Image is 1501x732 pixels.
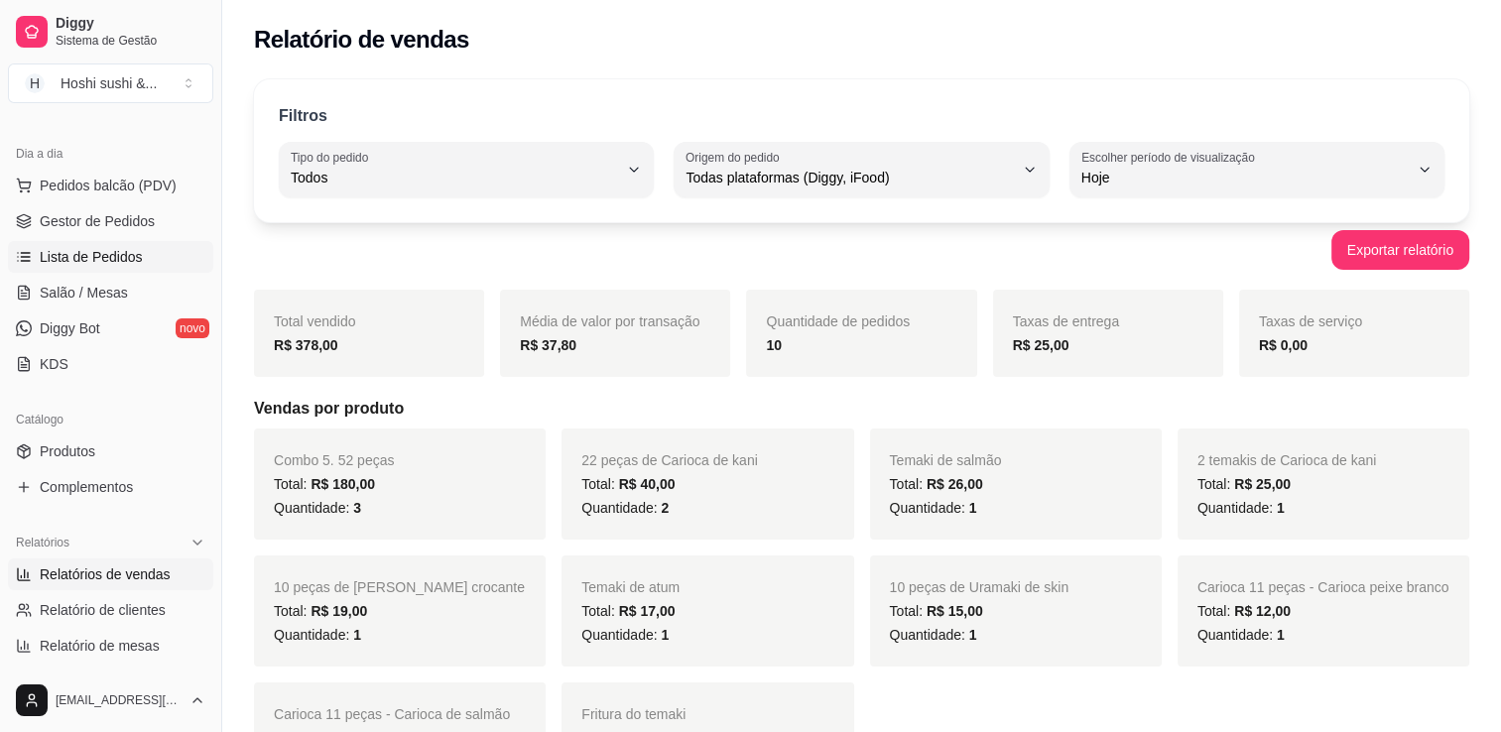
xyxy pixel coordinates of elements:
span: Relatórios [16,535,69,550]
span: [EMAIL_ADDRESS][DOMAIN_NAME] [56,692,182,708]
label: Tipo do pedido [291,149,375,166]
span: Relatório de clientes [40,600,166,620]
span: 1 [969,500,977,516]
span: Total: [274,603,367,619]
span: Fritura do temaki [581,706,686,722]
span: Diggy Bot [40,318,100,338]
span: 1 [661,627,669,643]
a: KDS [8,348,213,380]
span: R$ 25,00 [1234,476,1291,492]
button: Escolher período de visualizaçãoHoje [1069,142,1444,197]
span: Quantidade: [581,627,669,643]
strong: R$ 37,80 [520,337,576,353]
a: DiggySistema de Gestão [8,8,213,56]
a: Produtos [8,435,213,467]
span: 1 [353,627,361,643]
div: Dia a dia [8,138,213,170]
strong: R$ 378,00 [274,337,338,353]
span: R$ 26,00 [927,476,983,492]
span: 2 temakis de Carioca de kani [1197,452,1377,468]
span: Média de valor por transação [520,313,699,329]
span: Sistema de Gestão [56,33,205,49]
span: R$ 17,00 [619,603,676,619]
div: Catálogo [8,404,213,435]
span: 10 peças de [PERSON_NAME] crocante [274,579,525,595]
div: Hoshi sushi & ... [61,73,157,93]
a: Gestor de Pedidos [8,205,213,237]
a: Salão / Mesas [8,277,213,308]
span: Produtos [40,441,95,461]
button: Exportar relatório [1331,230,1469,270]
span: Total: [890,476,983,492]
button: Origem do pedidoTodas plataformas (Diggy, iFood) [674,142,1049,197]
span: R$ 12,00 [1234,603,1291,619]
span: Quantidade: [274,500,361,516]
span: Quantidade: [890,627,977,643]
strong: R$ 0,00 [1259,337,1308,353]
span: Hoje [1081,168,1409,187]
span: 10 peças de Uramaki de skin [890,579,1069,595]
span: 22 peças de Carioca de kani [581,452,757,468]
h5: Vendas por produto [254,397,1469,421]
a: Relatório de fidelidadenovo [8,666,213,697]
span: Quantidade: [274,627,361,643]
span: Lista de Pedidos [40,247,143,267]
span: Quantidade: [1197,500,1285,516]
span: Complementos [40,477,133,497]
span: Combo 5. 52 peças [274,452,394,468]
span: Total: [1197,476,1291,492]
label: Origem do pedido [686,149,786,166]
button: Select a team [8,63,213,103]
span: Total vendido [274,313,356,329]
a: Complementos [8,471,213,503]
a: Diggy Botnovo [8,312,213,344]
span: Total: [1197,603,1291,619]
span: 1 [1277,500,1285,516]
span: Total: [581,476,675,492]
button: Pedidos balcão (PDV) [8,170,213,201]
a: Lista de Pedidos [8,241,213,273]
span: Relatórios de vendas [40,564,171,584]
p: Filtros [279,104,327,128]
span: R$ 15,00 [927,603,983,619]
span: Todas plataformas (Diggy, iFood) [686,168,1013,187]
a: Relatórios de vendas [8,558,213,590]
span: Quantidade: [890,500,977,516]
span: Gestor de Pedidos [40,211,155,231]
strong: R$ 25,00 [1013,337,1069,353]
span: Taxas de entrega [1013,313,1119,329]
span: Diggy [56,15,205,33]
span: Total: [581,603,675,619]
button: [EMAIL_ADDRESS][DOMAIN_NAME] [8,676,213,724]
span: Carioca 11 peças - Carioca peixe branco [1197,579,1449,595]
span: Quantidade de pedidos [766,313,910,329]
button: Tipo do pedidoTodos [279,142,654,197]
span: Salão / Mesas [40,283,128,303]
span: Relatório de mesas [40,636,160,656]
span: 2 [661,500,669,516]
span: Todos [291,168,618,187]
span: Taxas de serviço [1259,313,1362,329]
span: Quantidade: [1197,627,1285,643]
a: Relatório de mesas [8,630,213,662]
span: 3 [353,500,361,516]
span: Total: [890,603,983,619]
h2: Relatório de vendas [254,24,469,56]
label: Escolher período de visualização [1081,149,1261,166]
a: Relatório de clientes [8,594,213,626]
span: Total: [274,476,375,492]
strong: 10 [766,337,782,353]
span: Quantidade: [581,500,669,516]
span: KDS [40,354,68,374]
span: Temaki de salmão [890,452,1002,468]
span: 1 [1277,627,1285,643]
span: Carioca 11 peças - Carioca de salmão [274,706,510,722]
span: R$ 40,00 [619,476,676,492]
span: 1 [969,627,977,643]
span: R$ 19,00 [311,603,367,619]
span: Pedidos balcão (PDV) [40,176,177,195]
span: R$ 180,00 [311,476,375,492]
span: H [25,73,45,93]
span: Temaki de atum [581,579,680,595]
